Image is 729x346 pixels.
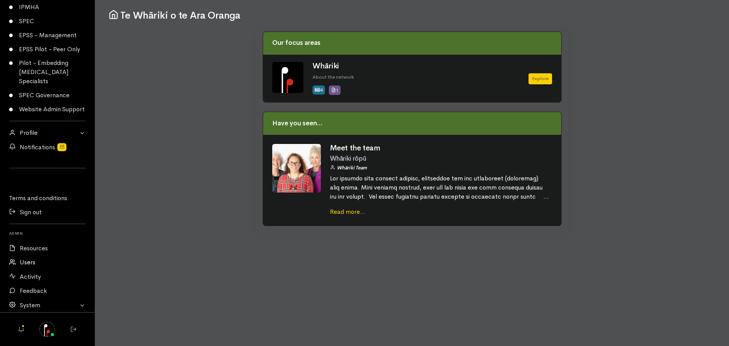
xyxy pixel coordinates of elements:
iframe: LinkedIn Embedded Content [32,173,63,182]
div: Have you seen... [263,112,561,135]
img: Whariki%20Icon_Icon_Tile.png [272,62,303,93]
a: Whāriki [312,61,339,71]
a: Explore [529,73,552,84]
img: 65e24b95-2010-4076-bb95-7fcd263df496.jpg [39,322,55,337]
h1: Te Whāriki o te Ara Oranga [109,9,715,21]
a: Read more... [330,208,366,216]
h6: Admin [9,229,85,238]
div: Our focus areas [263,32,561,55]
